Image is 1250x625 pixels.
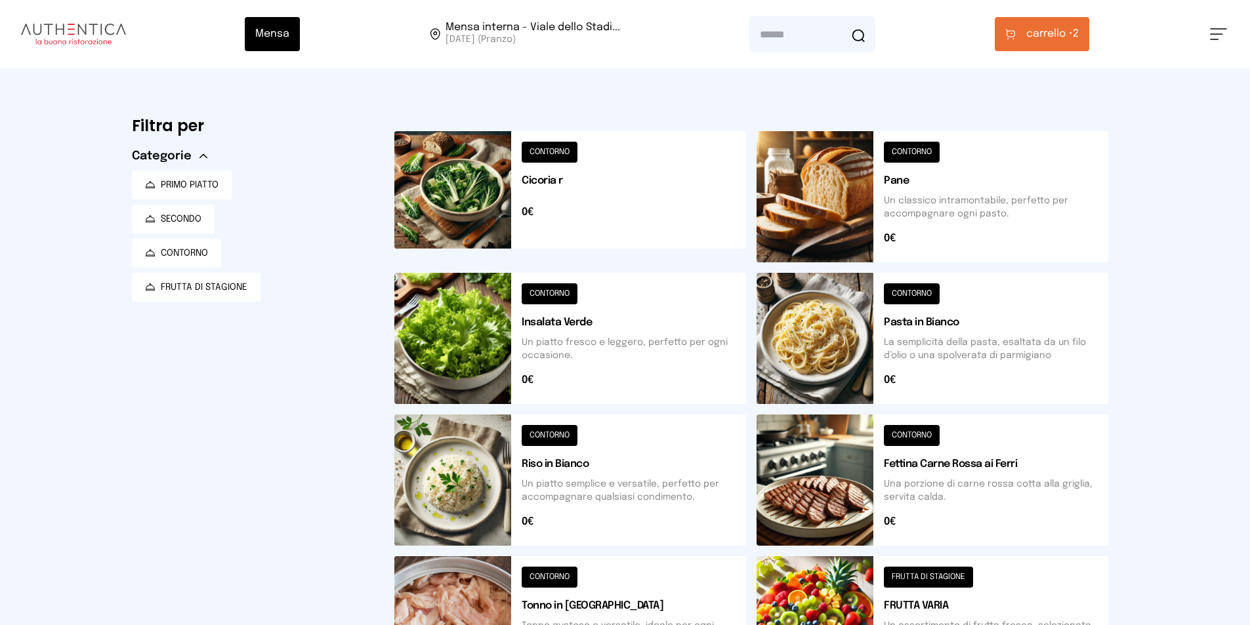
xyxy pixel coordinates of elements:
[161,247,208,260] span: CONTORNO
[132,147,192,165] span: Categorie
[132,205,215,233] button: SECONDO
[245,17,300,51] button: Mensa
[995,17,1089,51] button: carrello •2
[21,24,126,45] img: logo.8f33a47.png
[161,281,247,294] span: FRUTTA DI STAGIONE
[132,239,221,268] button: CONTORNO
[161,178,219,192] span: PRIMO PIATTO
[1026,26,1073,42] span: carrello •
[132,147,207,165] button: Categorie
[446,22,620,46] span: Viale dello Stadio, 77, 05100 Terni TR, Italia
[446,33,620,46] span: [DATE] (Pranzo)
[132,171,232,199] button: PRIMO PIATTO
[1026,26,1079,42] span: 2
[161,212,201,226] span: SECONDO
[132,273,260,302] button: FRUTTA DI STAGIONE
[132,115,373,136] h6: Filtra per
